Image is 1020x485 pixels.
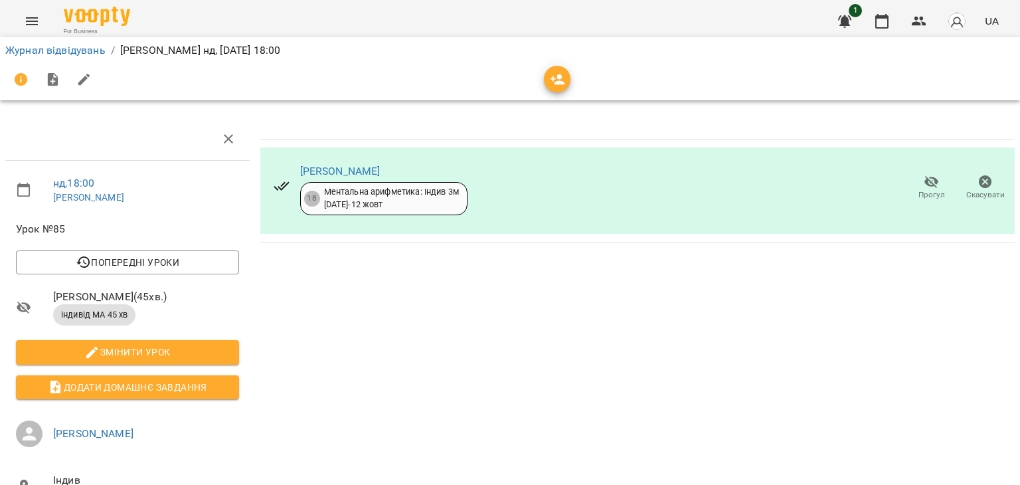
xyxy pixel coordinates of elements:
a: Журнал відвідувань [5,44,106,56]
p: [PERSON_NAME] нд, [DATE] 18:00 [120,43,280,58]
div: 18 [304,191,320,207]
span: Скасувати [966,189,1005,201]
span: Урок №85 [16,221,239,237]
img: Voopty Logo [64,7,130,26]
span: Прогул [918,189,945,201]
button: Menu [16,5,48,37]
span: 1 [849,4,862,17]
span: Змінити урок [27,344,228,360]
a: [PERSON_NAME] [300,165,381,177]
button: Змінити урок [16,340,239,364]
img: avatar_s.png [948,12,966,31]
li: / [111,43,115,58]
button: Скасувати [958,169,1012,207]
span: UA [985,14,999,28]
button: Попередні уроки [16,250,239,274]
span: [PERSON_NAME] ( 45 хв. ) [53,289,239,305]
a: [PERSON_NAME] [53,427,133,440]
button: Додати домашнє завдання [16,375,239,399]
div: Ментальна арифметика: Індив 3м [DATE] - 12 жовт [324,186,459,211]
button: UA [979,9,1004,33]
span: Додати домашнє завдання [27,379,228,395]
span: Попередні уроки [27,254,228,270]
button: Прогул [904,169,958,207]
nav: breadcrumb [5,43,1015,58]
a: [PERSON_NAME] [53,192,124,203]
a: нд , 18:00 [53,177,94,189]
span: індивід МА 45 хв [53,309,135,321]
span: For Business [64,27,130,36]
